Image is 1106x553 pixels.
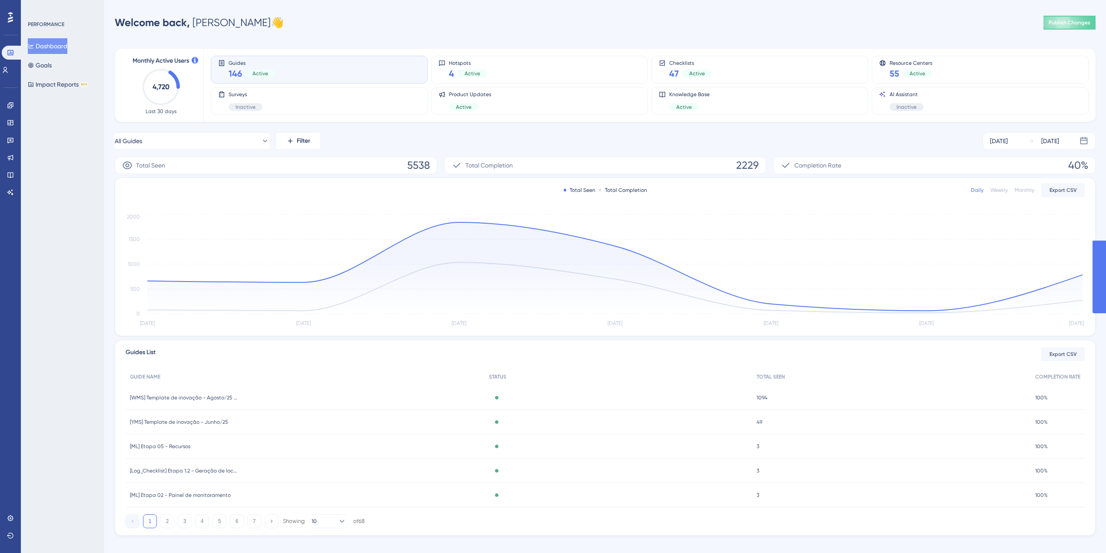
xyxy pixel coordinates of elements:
span: Monthly Active Users [133,56,189,66]
span: Active [465,70,480,77]
span: 100% [1035,394,1048,401]
button: Goals [28,57,52,73]
span: [YMS] Template de inovação - Junho/25 [130,419,228,426]
span: Inactive [236,104,256,111]
span: [ML] Etapa 02 - Painel de monitoramento [130,492,231,499]
span: Export CSV [1050,187,1077,194]
div: PERFORMANCE [28,21,64,28]
span: Filter [297,136,310,146]
div: of 68 [353,517,365,525]
span: Inactive [897,104,917,111]
span: 3 [757,492,759,499]
button: Publish Changes [1043,16,1096,30]
span: STATUS [489,373,506,380]
span: Active [910,70,925,77]
span: 4 [449,67,454,80]
span: COMPLETION RATE [1035,373,1080,380]
tspan: 0 [136,311,140,317]
div: [DATE] [1041,136,1059,146]
tspan: [DATE] [764,320,778,326]
span: 146 [229,67,242,80]
span: Last 30 days [146,108,176,115]
span: Active [252,70,268,77]
span: Product Updates [449,91,491,98]
span: TOTAL SEEN [757,373,785,380]
span: Export CSV [1050,351,1077,358]
button: 3 [178,514,192,528]
span: 10 [312,518,317,525]
button: Dashboard [28,38,67,54]
div: [PERSON_NAME] 👋 [115,16,284,30]
button: 1 [143,514,157,528]
div: Daily [971,187,983,194]
button: Filter [276,132,320,150]
span: 49 [757,419,762,426]
tspan: [DATE] [608,320,622,326]
button: 10 [312,514,346,528]
tspan: [DATE] [919,320,934,326]
span: Guides List [126,347,156,361]
span: 40% [1068,158,1088,172]
button: 5 [213,514,226,528]
span: [ML] Etapa 05 - Recursos [130,443,190,450]
span: 47 [669,67,679,80]
button: 4 [195,514,209,528]
span: Active [456,104,472,111]
span: Completion Rate [794,160,841,171]
span: 3 [757,467,759,474]
span: GUIDE NAME [130,373,160,380]
tspan: [DATE] [140,320,155,326]
button: 7 [247,514,261,528]
div: [DATE] [990,136,1008,146]
div: Weekly [990,187,1008,194]
div: Monthly [1015,187,1034,194]
div: BETA [80,82,88,87]
tspan: 1500 [129,236,140,242]
button: All Guides [115,132,269,150]
div: Showing [283,517,305,525]
span: 100% [1035,492,1048,499]
span: Guides [229,60,275,66]
iframe: UserGuiding AI Assistant Launcher [1069,519,1096,545]
tspan: 2000 [127,214,140,220]
span: Hotspots [449,60,487,66]
span: AI Assistant [890,91,923,98]
span: Welcome back, [115,16,190,29]
span: Surveys [229,91,262,98]
div: Total Completion [599,187,647,194]
span: 100% [1035,467,1048,474]
span: Publish Changes [1049,19,1090,26]
button: Impact ReportsBETA [28,77,88,92]
span: 5538 [407,158,430,172]
span: [Log_Checklist] Etapa 1.2 - Geração de localidades [130,467,239,474]
button: Export CSV [1041,183,1085,197]
tspan: [DATE] [452,320,466,326]
span: [WMS] Template de inovação - Agosto/25 - Copiloto (3) [130,394,239,401]
button: Export CSV [1041,347,1085,361]
span: 3 [757,443,759,450]
tspan: [DATE] [296,320,311,326]
tspan: 1000 [128,261,140,267]
span: 1094 [757,394,767,401]
span: All Guides [115,136,142,146]
button: 2 [160,514,174,528]
span: Resource Centers [890,60,932,66]
span: Total Seen [136,160,165,171]
span: 55 [890,67,899,80]
div: Total Seen [564,187,595,194]
span: Checklists [669,60,712,66]
span: Knowledge Base [669,91,710,98]
span: Active [676,104,692,111]
span: 100% [1035,419,1048,426]
text: 4,720 [153,83,169,91]
span: 2229 [736,158,759,172]
span: Active [689,70,705,77]
button: 6 [230,514,244,528]
tspan: 500 [130,286,140,292]
span: Total Completion [465,160,513,171]
tspan: [DATE] [1069,320,1084,326]
span: 100% [1035,443,1048,450]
